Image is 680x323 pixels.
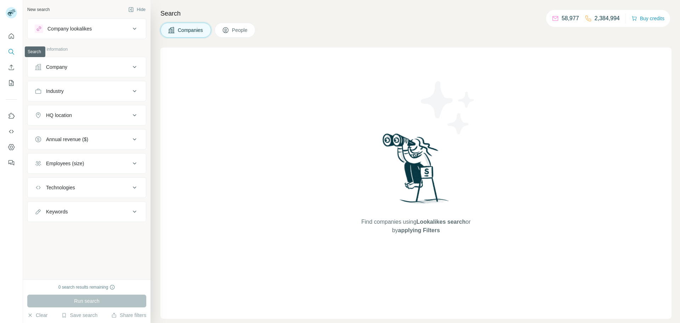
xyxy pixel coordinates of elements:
[111,312,146,319] button: Share filters
[398,227,440,233] span: applying Filters
[28,107,146,124] button: HQ location
[28,20,146,37] button: Company lookalikes
[6,141,17,154] button: Dashboard
[46,208,68,215] div: Keywords
[359,218,472,235] span: Find companies using or by
[379,132,453,211] img: Surfe Illustration - Woman searching with binoculars
[631,13,664,23] button: Buy credits
[61,312,97,319] button: Save search
[46,136,88,143] div: Annual revenue ($)
[6,45,17,58] button: Search
[6,125,17,138] button: Use Surfe API
[6,110,17,122] button: Use Surfe on LinkedIn
[28,179,146,196] button: Technologies
[562,14,579,23] p: 58,977
[47,25,92,32] div: Company lookalikes
[6,61,17,74] button: Enrich CSV
[46,184,75,191] div: Technologies
[6,156,17,169] button: Feedback
[27,312,47,319] button: Clear
[27,6,50,13] div: New search
[595,14,620,23] p: 2,384,994
[232,27,248,34] span: People
[178,27,204,34] span: Companies
[28,131,146,148] button: Annual revenue ($)
[6,77,17,89] button: My lists
[28,59,146,76] button: Company
[46,63,67,71] div: Company
[58,284,115,290] div: 0 search results remaining
[416,76,480,140] img: Surfe Illustration - Stars
[46,112,72,119] div: HQ location
[27,46,146,52] p: Company information
[160,9,671,18] h4: Search
[28,155,146,172] button: Employees (size)
[28,83,146,100] button: Industry
[416,219,466,225] span: Lookalikes search
[123,4,151,15] button: Hide
[28,203,146,220] button: Keywords
[46,88,64,95] div: Industry
[6,30,17,43] button: Quick start
[46,160,84,167] div: Employees (size)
